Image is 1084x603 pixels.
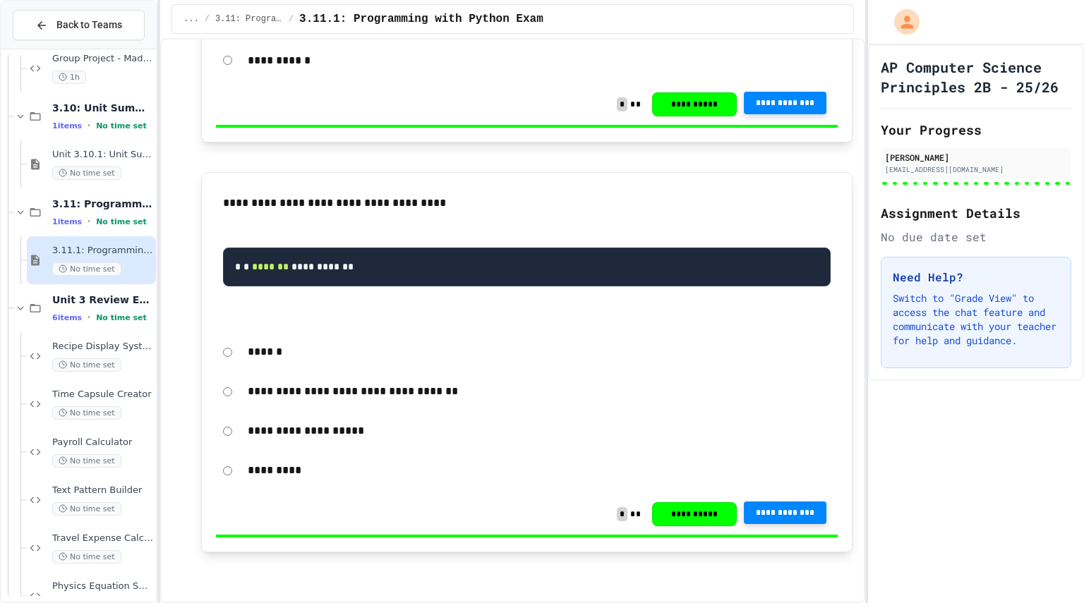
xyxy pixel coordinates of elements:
[52,358,121,372] span: No time set
[96,121,147,130] span: No time set
[52,166,121,180] span: No time set
[52,580,153,592] span: Physics Equation Solver
[96,217,147,226] span: No time set
[88,216,90,227] span: •
[52,437,153,449] span: Payroll Calculator
[88,120,90,131] span: •
[215,13,283,25] span: 3.11: Programming with Python Exam
[52,550,121,564] span: No time set
[879,6,923,38] div: My Account
[881,120,1071,140] h2: Your Progress
[52,121,82,130] span: 1 items
[52,149,153,161] span: Unit 3.10.1: Unit Summary
[56,18,122,32] span: Back to Teams
[52,245,153,257] span: 3.11.1: Programming with Python Exam
[13,10,145,40] button: Back to Teams
[52,71,86,84] span: 1h
[52,262,121,276] span: No time set
[52,197,153,210] span: 3.11: Programming with Python Exam
[289,13,294,25] span: /
[52,293,153,306] span: Unit 3 Review Exercises
[88,312,90,323] span: •
[52,532,153,544] span: Travel Expense Calculator
[885,151,1067,164] div: [PERSON_NAME]
[96,313,147,322] span: No time set
[881,203,1071,223] h2: Assignment Details
[183,13,199,25] span: ...
[52,389,153,401] span: Time Capsule Creator
[52,454,121,468] span: No time set
[881,229,1071,245] div: No due date set
[52,485,153,497] span: Text Pattern Builder
[52,217,82,226] span: 1 items
[52,341,153,353] span: Recipe Display System
[52,313,82,322] span: 6 items
[893,269,1059,286] h3: Need Help?
[299,11,543,28] span: 3.11.1: Programming with Python Exam
[885,164,1067,175] div: [EMAIL_ADDRESS][DOMAIN_NAME]
[893,291,1059,348] p: Switch to "Grade View" to access the chat feature and communicate with your teacher for help and ...
[52,502,121,516] span: No time set
[52,102,153,114] span: 3.10: Unit Summary
[52,406,121,420] span: No time set
[881,57,1071,97] h1: AP Computer Science Principles 2B - 25/26
[205,13,210,25] span: /
[52,53,153,65] span: Group Project - Mad Libs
